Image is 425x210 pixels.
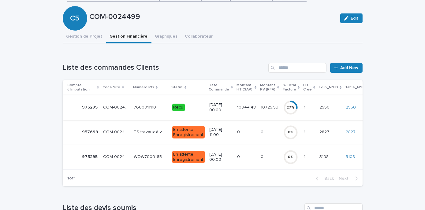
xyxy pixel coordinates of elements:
div: 0 % [283,130,298,134]
tr: 975295975295 COM-0024499COM-0024499 WOW700016503 - TS - Plaque de roulementWOW700016503 - TS - Pl... [63,145,411,169]
p: 0 [261,128,265,135]
span: Add New [341,66,359,70]
button: Gestion Financière [106,31,151,43]
button: Collaborateur [181,31,217,43]
p: Table_N°FD [345,84,367,91]
button: Graphiques [151,31,181,43]
p: 0 [237,153,241,160]
button: Gestion de Projet [63,31,106,43]
p: 1 [304,128,307,135]
p: 1 of 1 [63,171,81,186]
p: Montant PV (RFA) [260,82,276,93]
tr: 957699957699 COM-0024499COM-0024499 TS travaux à venirTS travaux à venir En attente Enregistremen... [63,120,411,145]
p: 7600011110 [134,104,158,110]
span: Next [339,176,352,181]
p: Compte d'Imputation [68,82,96,93]
p: 3108 [319,153,330,160]
div: En attente Enregistrement [172,126,205,139]
p: [DATE] 00:00 [210,152,232,162]
span: Back [321,176,334,181]
span: Edit [351,16,359,20]
a: 2827 [346,130,356,135]
p: 0 [237,128,241,135]
p: Code Site [103,84,121,91]
p: COM-0024499 [90,13,335,21]
p: [DATE] 11:00 [210,127,232,138]
p: 1 [304,153,307,160]
a: Add New [330,63,362,73]
p: COM-0024499 [103,153,130,160]
p: 2827 [319,128,330,135]
p: TS travaux à venir [134,128,169,135]
input: Search [268,63,326,73]
a: 2550 [346,105,356,110]
p: Lkup_N°FD [319,84,338,91]
button: Edit [340,13,363,23]
p: Numéro PO [133,84,154,91]
p: 1 [304,104,307,110]
p: COM-0024499 [103,104,130,110]
p: 10944.48 [237,104,257,110]
p: 975295 [82,153,99,160]
p: WOW700016503 - TS - Plaque de roulement [134,153,169,160]
div: 27 % [283,105,298,110]
p: 957699 [82,128,100,135]
button: Back [311,176,337,181]
div: 0 % [283,155,298,159]
p: 2550 [319,104,331,110]
p: % Total Facturé [283,82,296,93]
p: Date Commande [209,82,229,93]
p: [DATE] 00:00 [210,102,232,113]
p: FD Crée [303,82,312,93]
p: COM-0024499 [103,128,130,135]
button: Next [337,176,363,181]
p: 975295 [82,104,99,110]
div: En attente Enregistrement [172,151,205,164]
p: Statut [172,84,183,91]
p: 10725.59 [261,104,280,110]
h1: Liste des commandes Clients [63,63,266,72]
div: Reçu [172,104,185,111]
a: 3108 [346,154,355,160]
p: Montant HT (SAP) [237,82,253,93]
p: 0 [261,153,265,160]
tr: 975295975295 COM-0024499COM-0024499 76000111107600011110 Reçu[DATE] 00:0010944.4810944.48 10725.5... [63,95,411,120]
